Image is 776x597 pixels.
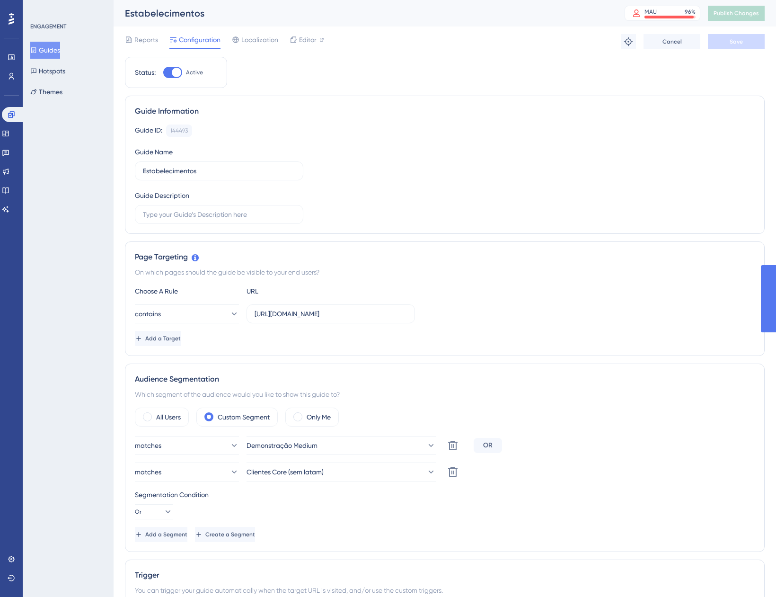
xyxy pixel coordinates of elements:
span: contains [135,308,161,320]
div: Guide Description [135,190,189,201]
span: Create a Segment [205,531,255,538]
span: Active [186,69,203,76]
button: Demonstração Medium [247,436,436,455]
span: Reports [134,34,158,45]
span: Editor [299,34,317,45]
button: Add a Segment [135,527,187,542]
span: Clientes Core (sem latam) [247,466,324,478]
span: Configuration [179,34,220,45]
button: Or [135,504,173,519]
button: Themes [30,83,62,100]
button: Add a Target [135,331,181,346]
div: ENGAGEMENT [30,23,66,30]
span: Add a Target [145,335,181,342]
div: Audience Segmentation [135,374,755,385]
div: Status: [135,67,156,78]
div: Guide ID: [135,125,162,137]
span: matches [135,466,161,478]
div: Guide Name [135,146,173,158]
div: Guide Information [135,106,755,117]
div: URL [247,285,351,297]
iframe: UserGuiding AI Assistant Launcher [736,560,765,588]
div: Estabelecimentos [125,7,601,20]
input: Type your Guide’s Description here [143,209,295,220]
span: Localization [241,34,278,45]
div: Choose A Rule [135,285,239,297]
button: Cancel [644,34,700,49]
div: 144493 [170,127,188,134]
button: Save [708,34,765,49]
label: Only Me [307,411,331,423]
button: Guides [30,42,60,59]
button: matches [135,463,239,481]
div: MAU [644,8,657,16]
div: Segmentation Condition [135,489,755,500]
div: Page Targeting [135,251,755,263]
button: Hotspots [30,62,65,80]
span: Publish Changes [714,9,759,17]
button: Clientes Core (sem latam) [247,463,436,481]
span: Add a Segment [145,531,187,538]
span: Cancel [662,38,682,45]
label: All Users [156,411,181,423]
span: Demonstração Medium [247,440,317,451]
button: contains [135,304,239,323]
div: Trigger [135,570,755,581]
div: You can trigger your guide automatically when the target URL is visited, and/or use the custom tr... [135,585,755,596]
span: matches [135,440,161,451]
span: Save [730,38,743,45]
div: OR [474,438,502,453]
div: On which pages should the guide be visible to your end users? [135,267,755,278]
input: Type your Guide’s Name here [143,166,295,176]
button: Create a Segment [195,527,255,542]
div: 96 % [685,8,696,16]
button: matches [135,436,239,455]
div: Which segment of the audience would you like to show this guide to? [135,389,755,400]
label: Custom Segment [218,411,270,423]
span: Or [135,508,141,516]
button: Publish Changes [708,6,765,21]
input: yourwebsite.com/path [255,309,407,319]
